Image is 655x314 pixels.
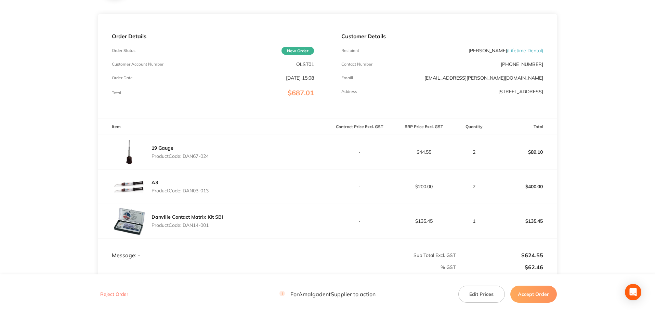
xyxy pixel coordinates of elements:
[456,264,543,270] p: $62.46
[341,62,372,67] p: Contact Number
[341,33,543,39] p: Customer Details
[288,88,314,97] span: $687.01
[510,286,557,303] button: Accept Order
[152,145,173,151] a: 19 Gauge
[392,119,456,135] th: RRP Price Excl. GST
[152,188,209,193] p: Product Code: DAN03-013
[456,218,492,224] p: 1
[152,222,223,228] p: Product Code: DAN14-001
[493,119,557,135] th: Total
[112,33,314,39] p: Order Details
[493,213,556,229] p: $135.45
[152,214,223,220] a: Danville Contact Matrix Kit SBI
[493,144,556,160] p: $89.10
[501,62,543,67] p: [PHONE_NUMBER]
[456,149,492,155] p: 2
[424,75,543,81] a: [EMAIL_ADDRESS][PERSON_NAME][DOMAIN_NAME]
[493,178,556,195] p: $400.00
[98,238,327,259] td: Message: -
[152,153,209,159] p: Product Code: DAN67-024
[456,252,543,258] p: $624.55
[392,149,456,155] p: $44.55
[392,184,456,189] p: $200.00
[341,48,359,53] p: Recipient
[328,218,392,224] p: -
[341,76,353,80] p: Emaill
[112,76,133,80] p: Order Date
[112,91,121,95] p: Total
[456,119,493,135] th: Quantity
[456,184,492,189] p: 2
[328,149,392,155] p: -
[281,47,314,55] span: New Order
[296,62,314,67] p: OLST01
[152,179,158,186] a: A3
[112,204,146,238] img: NDc0bGZqYw
[279,291,376,298] p: For Amalgadent Supplier to action
[328,119,392,135] th: Contract Price Excl. GST
[341,89,357,94] p: Address
[328,184,392,189] p: -
[112,62,163,67] p: Customer Account Number
[507,47,543,54] span: ( Lifetime Dental )
[286,75,314,81] p: [DATE] 15:08
[112,48,135,53] p: Order Status
[112,169,146,204] img: Z3k3eGpzNA
[625,284,641,300] div: Open Intercom Messenger
[392,218,456,224] p: $135.45
[328,252,456,258] p: Sub Total Excl. GST
[98,291,130,298] button: Reject Order
[112,135,146,169] img: Nmc3bHZyag
[498,89,543,94] p: [STREET_ADDRESS]
[99,264,456,270] p: % GST
[469,48,543,53] p: [PERSON_NAME]
[98,119,327,135] th: Item
[458,286,505,303] button: Edit Prices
